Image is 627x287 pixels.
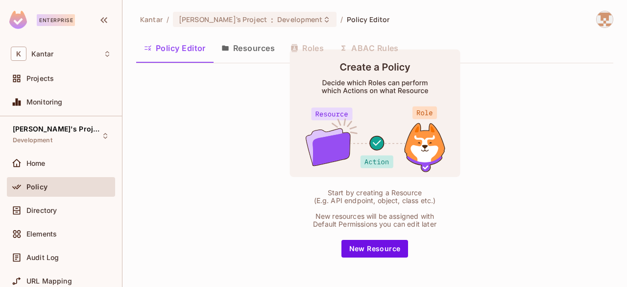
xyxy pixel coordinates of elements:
span: Development [13,136,52,144]
span: Workspace: Kantar [31,50,53,58]
span: K [11,47,26,61]
img: SReyMgAAAABJRU5ErkJggg== [9,11,27,29]
span: Monitoring [26,98,63,106]
span: Audit Log [26,254,59,261]
button: Policy Editor [136,36,214,60]
span: Development [277,15,322,24]
img: Kathula.Vasavi@kantar.com [597,11,613,27]
span: [PERSON_NAME]'s Project [13,125,101,133]
span: Elements [26,230,57,238]
span: Policy Editor [347,15,390,24]
li: / [167,15,169,24]
div: Enterprise [37,14,75,26]
span: Projects [26,75,54,82]
div: Start by creating a Resource (E.g. API endpoint, object, class etc.) [309,189,441,205]
span: Policy [26,183,48,191]
span: the active workspace [140,15,163,24]
div: New resources will be assigned with Default Permissions you can edit later [309,212,441,228]
span: Home [26,159,46,167]
span: [PERSON_NAME]'s Project [179,15,267,24]
span: : [270,16,274,24]
button: Resources [214,36,283,60]
span: Directory [26,207,57,214]
button: New Resource [341,240,409,258]
li: / [340,15,343,24]
span: URL Mapping [26,277,72,285]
